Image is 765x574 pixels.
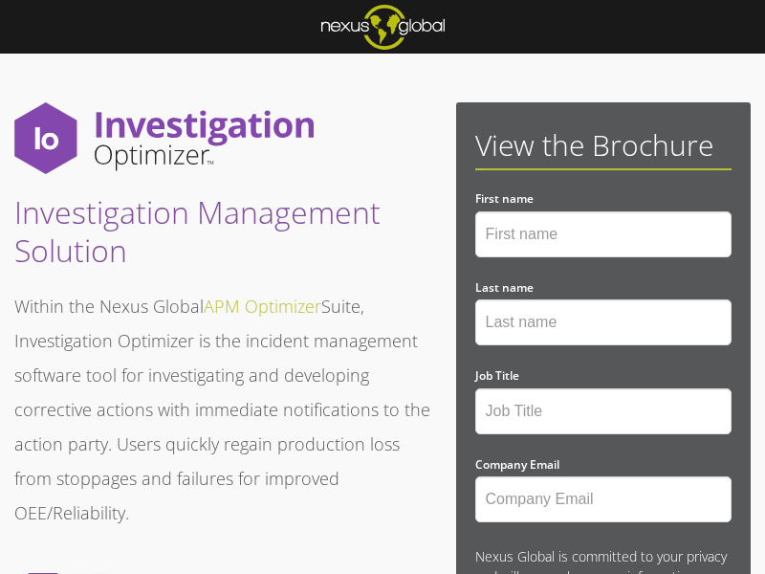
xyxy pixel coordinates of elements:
input: Last name [475,299,732,345]
h3: Investigation Management Solution [14,193,435,270]
p: Within the Nexus Global Suite, Investigation Optimizer is the incident management software tool f... [14,289,435,530]
span: First name [475,190,534,207]
a: APM Optimizer [204,295,321,318]
img: IOstacked [14,102,314,174]
span: Last name [475,279,534,296]
input: First name [475,211,732,257]
img: ng-logo-hubspot-blog-01 [321,5,445,50]
input: Company Email [475,476,732,522]
span: Job Title [475,367,519,384]
span: Company Email [475,456,559,473]
input: Job Title [475,388,732,434]
span: View the Brochure [475,125,713,165]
